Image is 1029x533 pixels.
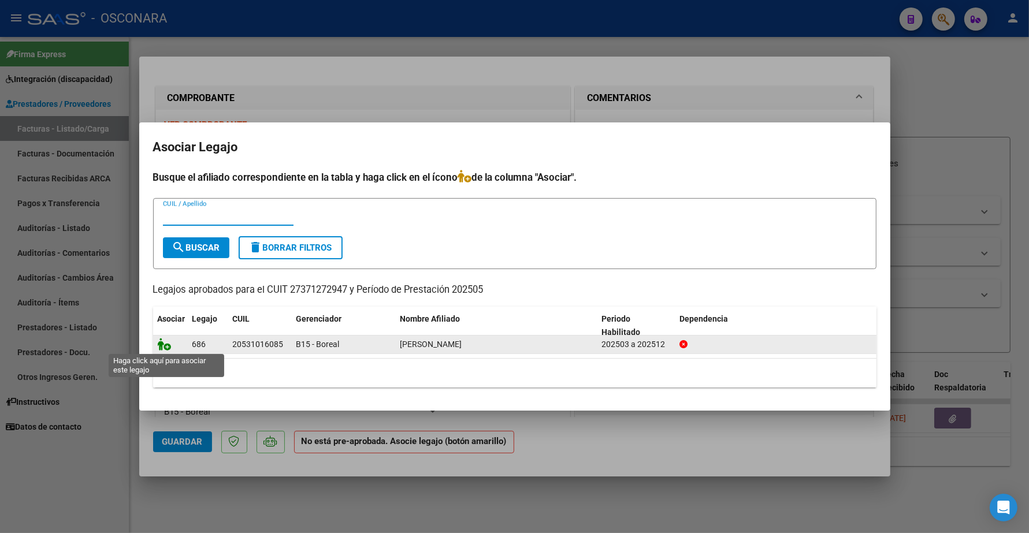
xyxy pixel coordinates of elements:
[153,170,876,185] h4: Busque el afiliado correspondiente en la tabla y haga click en el ícono de la columna "Asociar".
[188,307,228,345] datatable-header-cell: Legajo
[172,240,186,254] mat-icon: search
[153,307,188,345] datatable-header-cell: Asociar
[153,136,876,158] h2: Asociar Legajo
[153,359,876,387] div: 1 registros
[249,240,263,254] mat-icon: delete
[153,283,876,297] p: Legajos aprobados para el CUIT 27371272947 y Período de Prestación 202505
[239,236,343,259] button: Borrar Filtros
[679,314,728,323] span: Dependencia
[233,338,284,351] div: 20531016085
[400,340,462,349] span: PERETTI CRISTIAN GONZALO
[597,307,675,345] datatable-header-cell: Periodo Habilitado
[601,314,640,337] span: Periodo Habilitado
[292,307,396,345] datatable-header-cell: Gerenciador
[675,307,876,345] datatable-header-cell: Dependencia
[233,314,250,323] span: CUIL
[192,314,218,323] span: Legajo
[228,307,292,345] datatable-header-cell: CUIL
[296,314,342,323] span: Gerenciador
[396,307,597,345] datatable-header-cell: Nombre Afiliado
[990,494,1017,521] div: Open Intercom Messenger
[158,314,185,323] span: Asociar
[400,314,460,323] span: Nombre Afiliado
[163,237,229,258] button: Buscar
[249,243,332,253] span: Borrar Filtros
[296,340,340,349] span: B15 - Boreal
[172,243,220,253] span: Buscar
[601,338,670,351] div: 202503 a 202512
[192,340,206,349] span: 686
